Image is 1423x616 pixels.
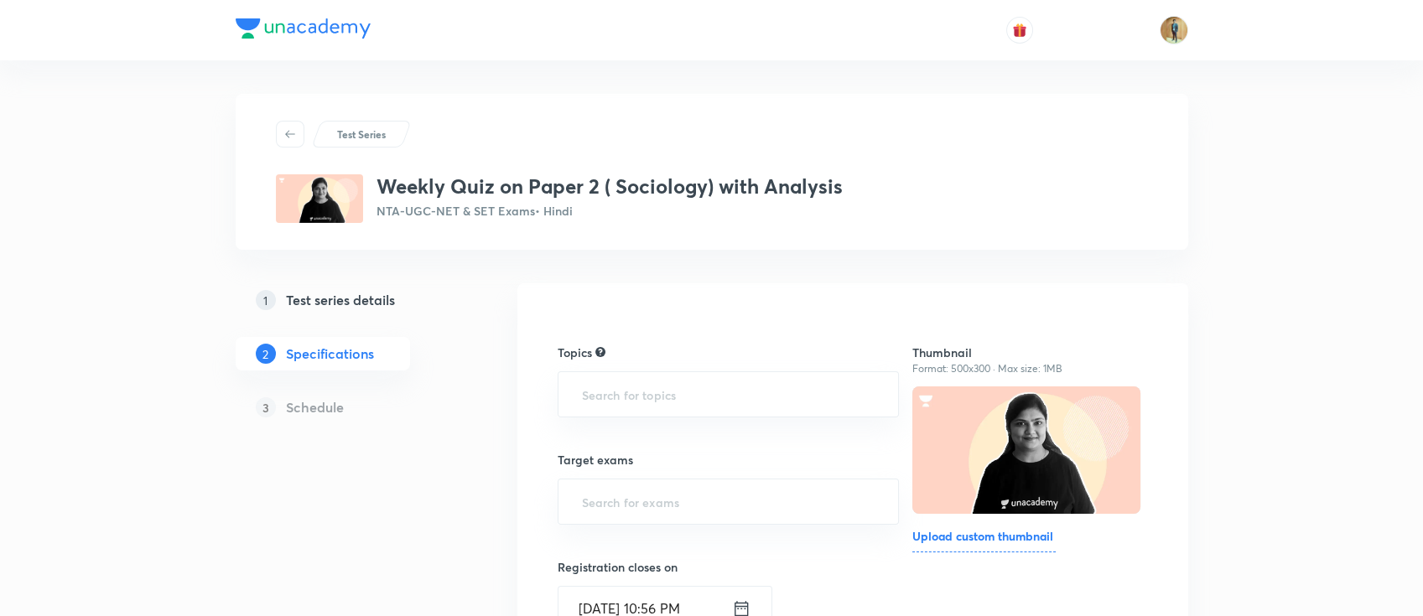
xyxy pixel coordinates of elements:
p: Test Series [337,127,386,142]
img: avatar [1012,23,1027,38]
h6: Thumbnail [912,344,1147,361]
input: Search for topics [579,379,879,410]
h5: Specifications [286,344,374,364]
img: 3AE0EE3D-7BC6-425B-BE88-AFEF1FD7A8C3_plus.png [276,174,363,223]
h6: Upload custom thumbnail [912,527,1056,552]
p: 2 [256,344,276,364]
p: 3 [256,397,276,417]
h6: Target exams [558,451,900,468]
p: NTA-UGC-NET & SET Exams • Hindi [377,202,843,220]
img: Company Logo [236,18,371,39]
button: Open [889,500,892,504]
h5: Test series details [286,290,395,310]
h6: Topics [558,344,592,361]
a: 1Test series details [236,283,464,317]
h5: Schedule [286,397,344,417]
p: 1 [256,290,276,310]
div: Search for topics [595,344,605,360]
button: Open [889,393,892,396]
button: avatar [1006,17,1033,44]
img: Thumbnail [910,385,1142,515]
p: Format: 500x300 · Max size: 1MB [912,361,1147,376]
h3: Weekly Quiz on Paper 2 ( Sociology) with Analysis [377,174,843,199]
img: Prashant Dewda [1160,16,1188,44]
a: Company Logo [236,18,371,43]
h6: Registration closes on [558,558,886,576]
input: Search for exams [579,486,879,517]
